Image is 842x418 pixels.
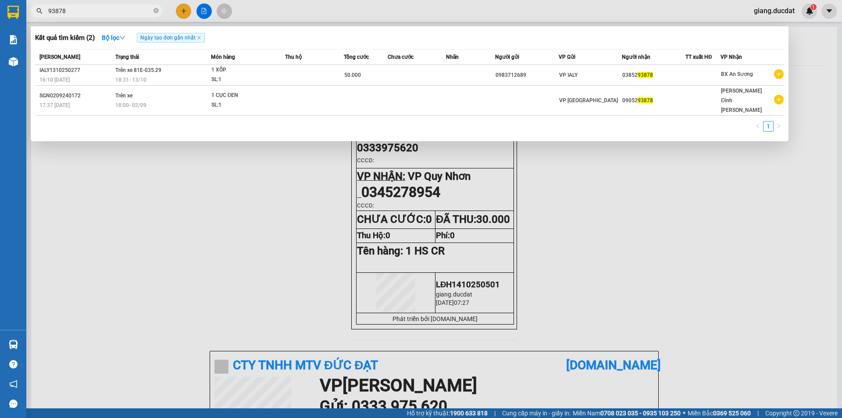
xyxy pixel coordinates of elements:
span: Người gửi [495,54,519,60]
div: 0983712689 [496,71,558,80]
div: 1 XỐP [211,65,277,75]
span: close-circle [153,8,159,13]
div: 03852 [622,71,685,80]
span: TT xuất HĐ [685,54,712,60]
img: warehouse-icon [9,57,18,66]
li: 1 [763,121,774,132]
button: Bộ lọcdown [95,31,132,45]
strong: 0931 600 979 [6,25,48,41]
span: close-circle [153,7,159,15]
div: SGN0209240172 [39,91,113,100]
span: right [776,123,781,129]
input: Tìm tên, số ĐT hoặc mã đơn [48,6,152,16]
span: Trên xe [115,93,132,99]
span: VP Gửi [559,54,575,60]
strong: 0901 936 968 [6,43,49,51]
span: down [119,35,125,41]
span: Thu hộ [285,54,302,60]
img: solution-icon [9,35,18,44]
strong: 0901 900 568 [57,25,127,41]
span: plus-circle [774,95,784,104]
span: BX An Sương [721,71,753,77]
span: question-circle [9,360,18,368]
span: Món hàng [211,54,235,60]
span: notification [9,380,18,388]
span: 93878 [638,97,653,104]
span: VP [GEOGRAPHIC_DATA] [559,97,618,104]
a: 1 [764,121,773,131]
span: 17:37 [DATE] [39,102,70,108]
span: Người nhận [622,54,650,60]
strong: Sài Gòn: [6,25,32,33]
span: message [9,400,18,408]
span: Nhãn [446,54,459,60]
span: VP Nhận [721,54,742,60]
div: SL: 1 [211,100,277,110]
img: logo-vxr [7,6,19,19]
div: SL: 1 [211,75,277,85]
span: Tổng cước [344,54,369,60]
span: 93878 [638,72,653,78]
span: VP IALY [559,72,578,78]
span: close [197,36,201,40]
span: 50.000 [344,72,361,78]
span: Chưa cước [388,54,414,60]
div: 09052 [622,96,685,105]
strong: Bộ lọc [102,34,125,41]
span: left [755,123,760,129]
div: 1 CỤC ĐEN [211,91,277,100]
span: 18:00 - 02/09 [115,102,146,108]
span: Trên xe 81E-035.29 [115,67,161,73]
button: right [774,121,784,132]
span: search [36,8,43,14]
img: warehouse-icon [9,340,18,349]
strong: [PERSON_NAME]: [57,25,111,33]
span: [PERSON_NAME] Đình [PERSON_NAME] [721,88,762,113]
span: Ngày tạo đơn gần nhất [137,33,205,43]
button: left [753,121,763,132]
strong: 0901 933 179 [57,43,100,51]
span: VP GỬI: [6,55,44,67]
span: ĐỨC ĐẠT GIA LAI [24,8,109,21]
h3: Kết quả tìm kiếm ( 2 ) [35,33,95,43]
li: Next Page [774,121,784,132]
span: Trạng thái [115,54,139,60]
div: IALY1310250277 [39,66,113,75]
span: 16:10 [DATE] [39,77,70,83]
li: Previous Page [753,121,763,132]
span: 18:31 - 13/10 [115,77,146,83]
span: plus-circle [774,69,784,79]
span: [PERSON_NAME] [39,54,80,60]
